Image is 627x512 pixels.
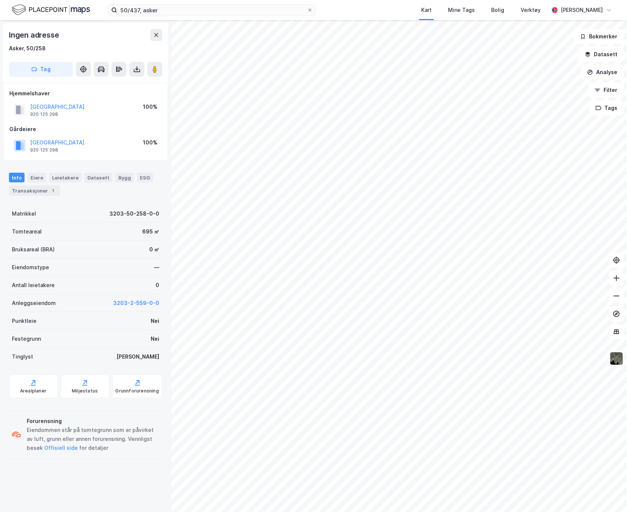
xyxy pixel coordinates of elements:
button: Tag [9,62,73,77]
div: Bruksareal (BRA) [12,245,55,254]
div: Miljøstatus [72,388,98,394]
div: 920 125 298 [30,111,58,117]
div: Verktøy [521,6,541,15]
input: Søk på adresse, matrikkel, gårdeiere, leietakere eller personer [117,4,307,16]
div: 1 [49,187,57,194]
div: Eiendomstype [12,263,49,272]
div: Punktleie [12,317,36,325]
div: Nei [151,317,159,325]
div: 695 ㎡ [142,227,159,236]
div: 3203-50-258-0-0 [109,209,159,218]
div: Asker, 50/258 [9,44,46,53]
div: Info [9,173,25,182]
div: Mine Tags [448,6,475,15]
iframe: Chat Widget [590,476,627,512]
div: Festegrunn [12,334,41,343]
button: Tags [589,101,624,115]
div: Datasett [84,173,112,182]
button: Filter [588,83,624,98]
div: 100% [143,138,157,147]
div: Bolig [491,6,504,15]
div: Eiere [28,173,46,182]
div: Arealplaner [20,388,47,394]
div: Kart [421,6,432,15]
div: [PERSON_NAME] [561,6,603,15]
div: 920 125 298 [30,147,58,153]
div: Anleggseiendom [12,299,56,308]
button: Datasett [579,47,624,62]
div: Eiendommen står på tomtegrunn som er påvirket av luft, grunn eller annen forurensning. Vennligst ... [27,426,159,452]
div: Leietakere [49,173,81,182]
div: 0 ㎡ [149,245,159,254]
button: 3203-2-559-0-0 [113,299,159,308]
button: Bokmerker [574,29,624,44]
div: Tomteareal [12,227,42,236]
div: — [154,263,159,272]
div: Bygg [115,173,134,182]
div: Gårdeiere [9,125,162,134]
div: Grunnforurensning [116,388,159,394]
img: 9k= [610,352,624,366]
button: Analyse [581,65,624,80]
div: 100% [143,102,157,111]
div: Hjemmelshaver [9,89,162,98]
div: Ingen adresse [9,29,60,41]
div: Tinglyst [12,352,33,361]
div: Matrikkel [12,209,36,218]
img: logo.f888ab2527a4732fd821a326f86c7f29.svg [12,3,90,16]
div: Forurensning [27,417,159,426]
div: Nei [151,334,159,343]
div: ESG [137,173,153,182]
div: [PERSON_NAME] [116,352,159,361]
div: Antall leietakere [12,281,55,290]
div: Transaksjoner [9,185,60,196]
div: 0 [156,281,159,290]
